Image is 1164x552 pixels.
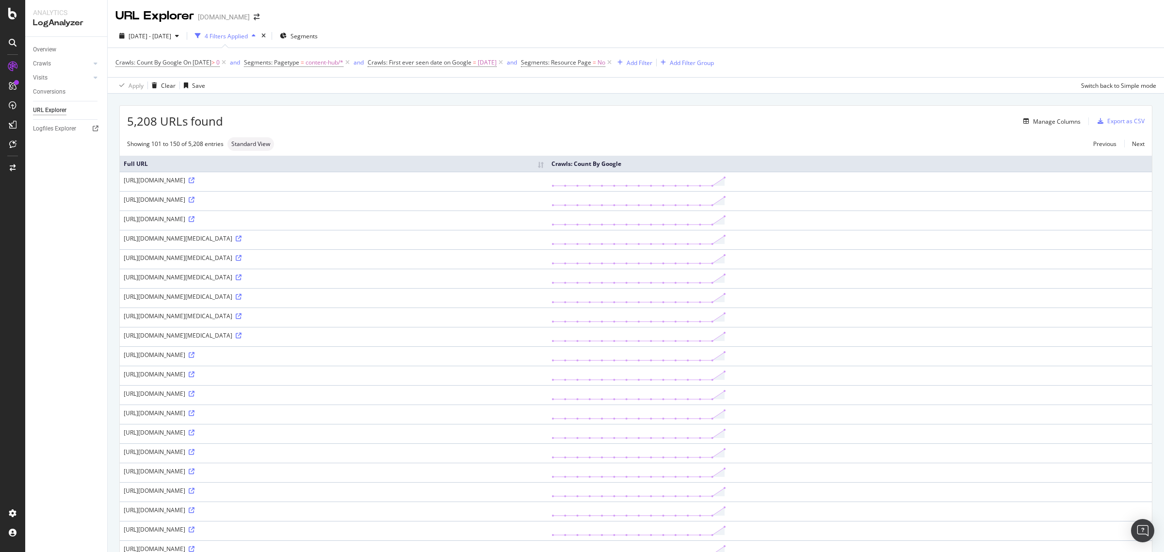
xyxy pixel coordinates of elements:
button: Clear [148,78,176,93]
a: Previous [1085,137,1124,151]
div: [URL][DOMAIN_NAME] [124,487,544,495]
span: > [211,58,215,66]
button: Add Filter [614,57,652,68]
span: On [DATE] [183,58,211,66]
div: [URL][DOMAIN_NAME] [124,215,544,223]
a: Visits [33,73,91,83]
div: [URL][DOMAIN_NAME] [124,467,544,475]
span: = [473,58,476,66]
a: Logfiles Explorer [33,124,100,134]
div: Apply [129,81,144,90]
div: Export as CSV [1107,117,1145,125]
div: and [230,58,240,66]
button: 4 Filters Applied [191,28,259,44]
button: Manage Columns [1019,115,1081,127]
span: [DATE] [478,56,497,69]
div: [URL][DOMAIN_NAME][MEDICAL_DATA] [124,292,544,301]
div: 4 Filters Applied [205,32,248,40]
button: Add Filter Group [657,57,714,68]
button: Save [180,78,205,93]
div: [URL][DOMAIN_NAME] [124,525,544,534]
div: [URL][DOMAIN_NAME] [124,370,544,378]
div: Add Filter [627,59,652,67]
div: [URL][DOMAIN_NAME] [124,176,544,184]
span: content-hub/* [306,56,343,69]
a: Crawls [33,59,91,69]
div: and [354,58,364,66]
div: [URL][DOMAIN_NAME] [124,506,544,514]
span: [DATE] - [DATE] [129,32,171,40]
span: 5,208 URLs found [127,113,223,130]
div: times [259,31,268,41]
div: [URL][DOMAIN_NAME][MEDICAL_DATA] [124,234,544,243]
div: URL Explorer [33,105,66,115]
span: 0 [216,56,220,69]
div: URL Explorer [115,8,194,24]
span: Segments: Pagetype [244,58,299,66]
div: [URL][DOMAIN_NAME] [124,428,544,437]
button: and [354,58,364,67]
span: Standard View [231,141,270,147]
span: Crawls: Count By Google [115,58,182,66]
a: URL Explorer [33,105,100,115]
div: Manage Columns [1033,117,1081,126]
div: arrow-right-arrow-left [254,14,259,20]
div: Visits [33,73,48,83]
div: Conversions [33,87,65,97]
div: [URL][DOMAIN_NAME][MEDICAL_DATA] [124,331,544,340]
button: Switch back to Simple mode [1077,78,1156,93]
span: No [598,56,605,69]
div: Switch back to Simple mode [1081,81,1156,90]
span: = [593,58,596,66]
div: LogAnalyzer [33,17,99,29]
div: [URL][DOMAIN_NAME] [124,409,544,417]
span: Segments [291,32,318,40]
a: Overview [33,45,100,55]
div: Analytics [33,8,99,17]
div: Save [192,81,205,90]
div: Clear [161,81,176,90]
span: Crawls: First ever seen date on Google [368,58,471,66]
div: [URL][DOMAIN_NAME][MEDICAL_DATA] [124,273,544,281]
span: = [301,58,304,66]
a: Next [1124,137,1145,151]
div: [DOMAIN_NAME] [198,12,250,22]
div: Crawls [33,59,51,69]
div: [URL][DOMAIN_NAME] [124,448,544,456]
div: Showing 101 to 150 of 5,208 entries [127,140,224,148]
div: Open Intercom Messenger [1131,519,1154,542]
div: Add Filter Group [670,59,714,67]
div: [URL][DOMAIN_NAME] [124,351,544,359]
div: [URL][DOMAIN_NAME] [124,390,544,398]
button: [DATE] - [DATE] [115,28,183,44]
div: neutral label [227,137,274,151]
button: Export as CSV [1094,114,1145,129]
button: and [230,58,240,67]
th: Crawls: Count By Google [548,156,1152,172]
a: Conversions [33,87,100,97]
div: [URL][DOMAIN_NAME] [124,195,544,204]
div: Logfiles Explorer [33,124,76,134]
span: Segments: Resource Page [521,58,591,66]
th: Full URL: activate to sort column ascending [120,156,548,172]
button: Apply [115,78,144,93]
div: [URL][DOMAIN_NAME][MEDICAL_DATA] [124,312,544,320]
div: and [507,58,517,66]
div: [URL][DOMAIN_NAME][MEDICAL_DATA] [124,254,544,262]
button: Segments [276,28,322,44]
div: Overview [33,45,56,55]
button: and [507,58,517,67]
